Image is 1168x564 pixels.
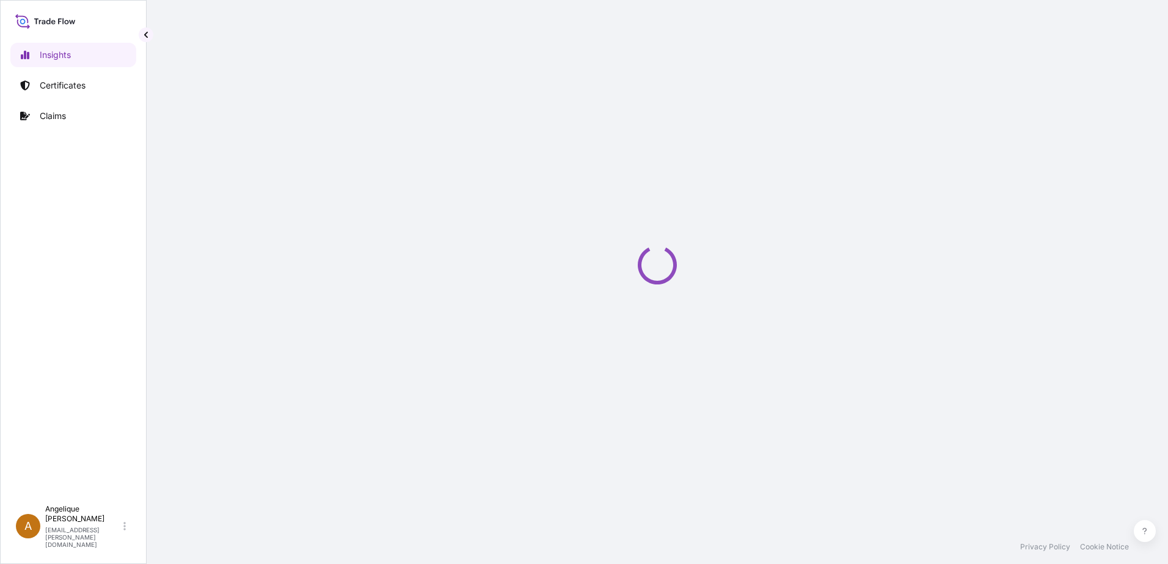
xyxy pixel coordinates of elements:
[10,43,136,67] a: Insights
[10,104,136,128] a: Claims
[40,49,71,61] p: Insights
[40,110,66,122] p: Claims
[10,73,136,98] a: Certificates
[1080,542,1129,552] a: Cookie Notice
[24,520,32,532] span: A
[45,526,121,548] p: [EMAIL_ADDRESS][PERSON_NAME][DOMAIN_NAME]
[45,504,121,524] p: Angelique [PERSON_NAME]
[40,79,86,92] p: Certificates
[1020,542,1070,552] a: Privacy Policy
